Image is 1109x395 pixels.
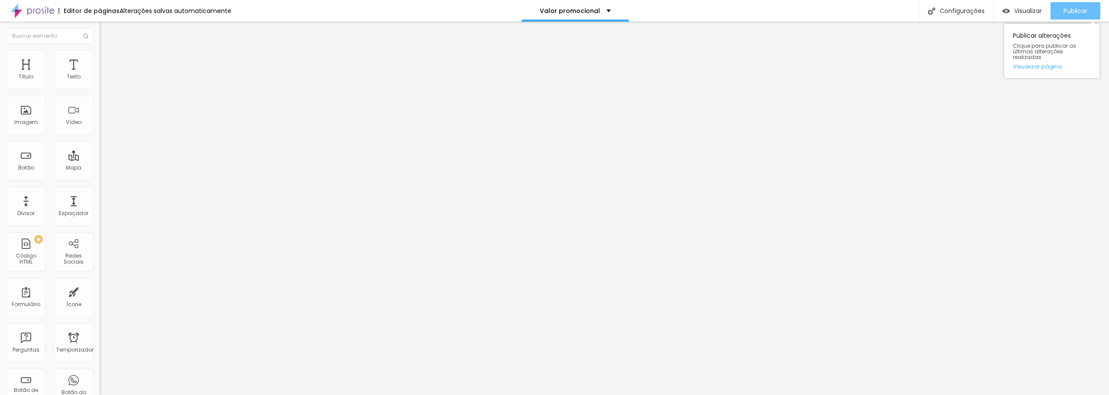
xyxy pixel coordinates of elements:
font: Código HTML [16,252,36,265]
font: Texto [67,73,81,80]
font: Publicar [1064,7,1087,15]
iframe: Editor [100,22,1109,395]
font: Vídeo [66,118,81,126]
input: Buscar elemento [6,28,93,44]
font: Visualizar [1014,7,1042,15]
font: Ícone [66,300,81,308]
font: Temporizador [56,346,94,353]
font: Alterações salvas automaticamente [120,7,231,15]
font: Editor de páginas [64,7,120,15]
img: Ícone [83,33,88,39]
font: Perguntas [13,346,39,353]
img: Ícone [928,7,935,15]
font: Redes Sociais [64,252,84,265]
font: Título [19,73,33,80]
font: Visualizar página [1013,62,1062,71]
font: Valor promocional [540,7,600,15]
img: view-1.svg [1002,7,1010,15]
font: Espaçador [59,209,88,217]
font: Divisor [17,209,35,217]
button: Publicar [1051,2,1100,20]
button: Visualizar [994,2,1051,20]
font: Configurações [940,7,985,15]
font: Imagem [14,118,38,126]
font: Botão [18,164,34,171]
a: Visualizar página [1013,64,1091,69]
font: Mapa [66,164,81,171]
font: Formulário [12,300,40,308]
font: Clique para publicar as últimas alterações realizadas [1013,42,1076,61]
font: Publicar alterações [1013,31,1071,40]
